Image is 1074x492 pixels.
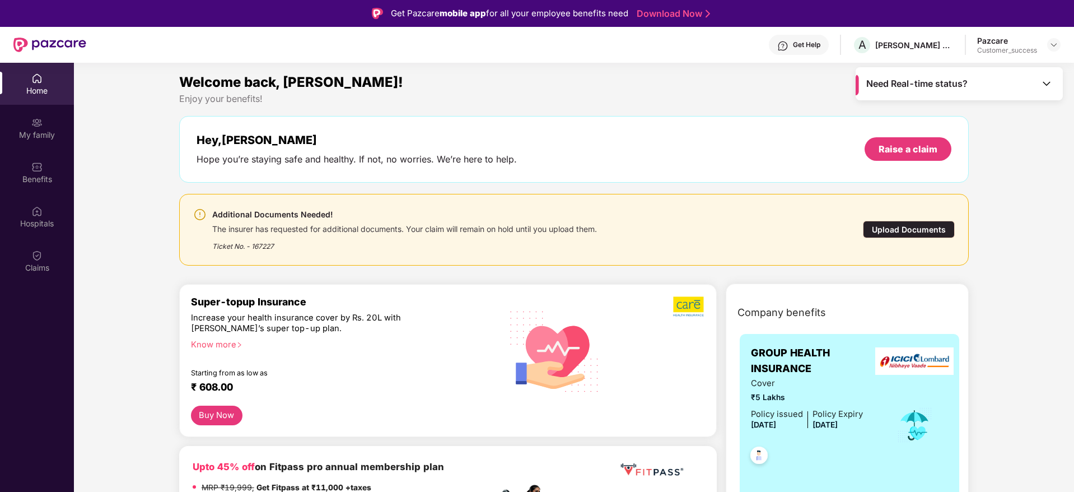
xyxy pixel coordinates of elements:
[13,38,86,52] img: New Pazcare Logo
[31,206,43,217] img: svg+xml;base64,PHN2ZyBpZD0iSG9zcGl0YWxzIiB4bWxucz0iaHR0cDovL3d3dy53My5vcmcvMjAwMC9zdmciIHdpZHRoPS...
[751,408,803,421] div: Policy issued
[191,340,484,347] div: Know more
[896,407,933,444] img: icon
[191,369,443,377] div: Starting from as low as
[31,161,43,173] img: svg+xml;base64,PHN2ZyBpZD0iQmVuZWZpdHMiIHhtbG5zPSJodHRwOi8vd3d3LnczLm9yZy8yMDAwL3N2ZyIgd2lkdGg9Ij...
[777,40,788,52] img: svg+xml;base64,PHN2ZyBpZD0iSGVscC0zMngzMiIgeG1sbnM9Imh0dHA6Ly93d3cudzMub3JnLzIwMDAvc3ZnIiB3aWR0aD...
[977,35,1037,46] div: Pazcare
[193,461,255,472] b: Upto 45% off
[31,250,43,261] img: svg+xml;base64,PHN2ZyBpZD0iQ2xhaW0iIHhtbG5zPSJodHRwOi8vd3d3LnczLm9yZy8yMDAwL3N2ZyIgd2lkdGg9IjIwIi...
[193,461,444,472] b: on Fitpass pro annual membership plan
[977,46,1037,55] div: Customer_success
[391,7,628,20] div: Get Pazcare for all your employee benefits need
[179,93,969,105] div: Enjoy your benefits!
[1041,78,1052,89] img: Toggle Icon
[618,459,685,480] img: fppp.png
[212,234,597,252] div: Ticket No. - 167227
[751,377,863,390] span: Cover
[191,406,242,425] button: Buy Now
[745,443,773,471] img: svg+xml;base64,PHN2ZyB4bWxucz0iaHR0cDovL3d3dy53My5vcmcvMjAwMC9zdmciIHdpZHRoPSI0OC45NDMiIGhlaWdodD...
[751,345,881,377] span: GROUP HEALTH INSURANCE
[212,208,597,221] div: Additional Documents Needed!
[212,221,597,234] div: The insurer has requested for additional documents. Your claim will remain on hold until you uplo...
[191,296,491,308] div: Super-topup Insurance
[875,347,954,375] img: insurerLogo
[637,8,707,20] a: Download Now
[202,483,254,492] del: MRP ₹19,999,
[793,40,820,49] div: Get Help
[751,392,863,404] span: ₹5 Lakhs
[256,483,371,492] strong: Get Fitpass at ₹11,000 +taxes
[191,313,442,335] div: Increase your health insurance cover by Rs. 20L with [PERSON_NAME]’s super top-up plan.
[673,296,705,317] img: b5dec4f62d2307b9de63beb79f102df3.png
[236,342,242,348] span: right
[863,221,955,238] div: Upload Documents
[372,8,383,19] img: Logo
[31,117,43,128] img: svg+xml;base64,PHN2ZyB3aWR0aD0iMjAiIGhlaWdodD0iMjAiIHZpZXdCb3g9IjAgMCAyMCAyMCIgZmlsbD0ibm9uZSIgeG...
[197,154,517,165] div: Hope you’re staying safe and healthy. If not, no worries. We’re here to help.
[197,133,517,147] div: Hey, [PERSON_NAME]
[706,8,710,20] img: Stroke
[879,143,937,155] div: Raise a claim
[440,8,486,18] strong: mobile app
[751,420,776,429] span: [DATE]
[812,420,838,429] span: [DATE]
[858,38,866,52] span: A
[179,74,403,90] span: Welcome back, [PERSON_NAME]!
[737,305,826,321] span: Company benefits
[191,381,480,394] div: ₹ 608.00
[875,40,954,50] div: [PERSON_NAME] OPERATIONS PRIVATE LIMITED
[1049,40,1058,49] img: svg+xml;base64,PHN2ZyBpZD0iRHJvcGRvd24tMzJ4MzIiIHhtbG5zPSJodHRwOi8vd3d3LnczLm9yZy8yMDAwL3N2ZyIgd2...
[866,78,968,90] span: Need Real-time status?
[501,296,608,405] img: svg+xml;base64,PHN2ZyB4bWxucz0iaHR0cDovL3d3dy53My5vcmcvMjAwMC9zdmciIHhtbG5zOnhsaW5rPSJodHRwOi8vd3...
[812,408,863,421] div: Policy Expiry
[31,73,43,84] img: svg+xml;base64,PHN2ZyBpZD0iSG9tZSIgeG1sbnM9Imh0dHA6Ly93d3cudzMub3JnLzIwMDAvc3ZnIiB3aWR0aD0iMjAiIG...
[193,208,207,221] img: svg+xml;base64,PHN2ZyBpZD0iV2FybmluZ18tXzI0eDI0IiBkYXRhLW5hbWU9Ildhcm5pbmcgLSAyNHgyNCIgeG1sbnM9Im...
